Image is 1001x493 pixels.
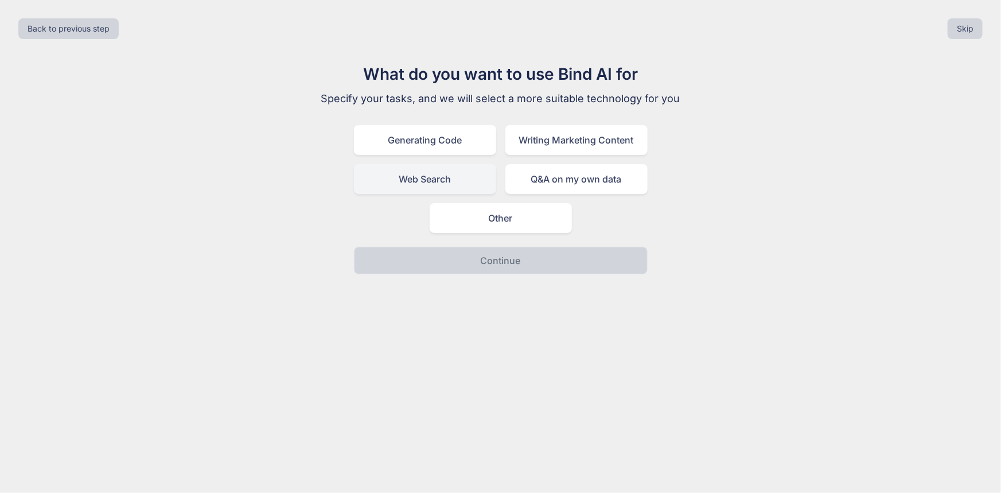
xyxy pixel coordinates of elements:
[430,203,572,233] div: Other
[481,254,521,267] p: Continue
[948,18,983,39] button: Skip
[354,125,496,155] div: Generating Code
[354,164,496,194] div: Web Search
[354,247,648,274] button: Continue
[505,164,648,194] div: Q&A on my own data
[308,62,694,86] h1: What do you want to use Bind AI for
[308,91,694,107] p: Specify your tasks, and we will select a more suitable technology for you
[18,18,119,39] button: Back to previous step
[505,125,648,155] div: Writing Marketing Content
